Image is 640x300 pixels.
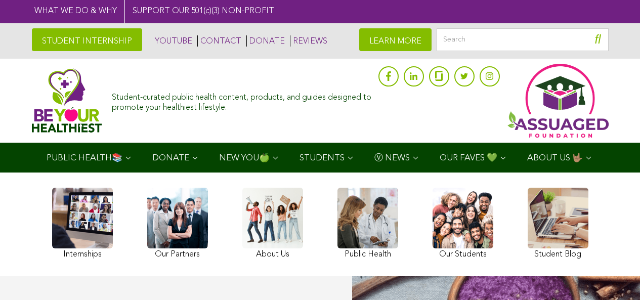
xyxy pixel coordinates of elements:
a: STUDENT INTERNSHIP [32,28,142,51]
input: Search [437,28,609,51]
span: OUR FAVES 💚 [440,154,497,162]
span: PUBLIC HEALTH📚 [47,154,122,162]
span: STUDENTS [300,154,345,162]
a: DONATE [246,35,285,47]
div: Navigation Menu [32,143,609,173]
img: glassdoor [435,71,442,81]
a: YOUTUBE [152,35,192,47]
div: Student-curated public health content, products, and guides designed to promote your healthiest l... [112,88,373,112]
iframe: Chat Widget [589,251,640,300]
img: Assuaged App [507,64,609,138]
span: ABOUT US 🤟🏽 [527,154,583,162]
a: REVIEWS [290,35,327,47]
a: CONTACT [197,35,241,47]
span: Ⓥ NEWS [374,154,410,162]
span: NEW YOU🍏 [219,154,270,162]
span: DONATE [152,154,189,162]
a: LEARN MORE [359,28,432,51]
img: Assuaged [32,68,102,133]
